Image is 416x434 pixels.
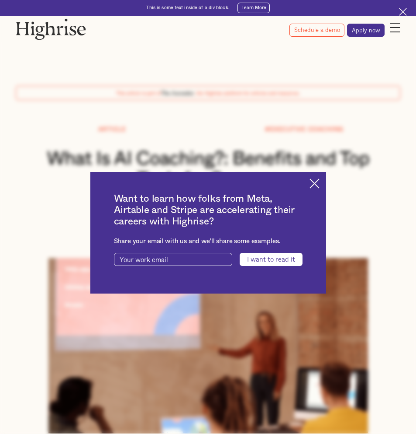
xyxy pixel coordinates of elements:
input: Your work email [114,253,232,266]
img: Highrise logo [16,18,86,40]
a: Apply now [347,24,385,37]
img: Cross icon [399,8,407,16]
a: Schedule a demo [289,24,344,37]
input: I want to read it [240,253,303,266]
div: Share your email with us and we'll share some examples. [114,238,303,245]
a: Learn More [237,3,270,13]
h2: Want to learn how folks from Meta, Airtable and Stripe are accelerating their careers with Highrise? [114,193,303,227]
img: Cross icon [309,178,320,189]
form: current-ascender-blog-article-modal-form [114,253,303,266]
div: This is some text inside of a div block. [146,5,230,11]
